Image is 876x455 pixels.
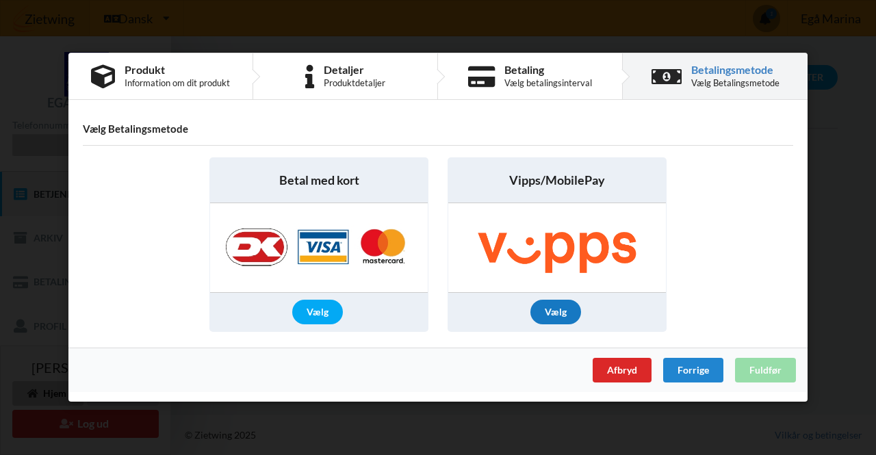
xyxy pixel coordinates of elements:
img: Vipps/MobilePay [448,204,666,293]
div: Vælg betalingsinterval [504,78,592,89]
div: Vælg [292,300,343,325]
div: Detaljer [324,64,385,75]
span: Betal med kort [279,172,359,190]
div: Afbryd [593,359,652,383]
h4: Vælg Betalingsmetode [83,123,793,136]
div: Betalingsmetode [691,64,780,75]
div: Produktdetaljer [324,78,385,89]
div: Information om dit produkt [125,78,230,89]
div: Betaling [504,64,592,75]
div: Vælg [530,300,581,325]
img: Nets [211,204,426,293]
div: Vælg Betalingsmetode [691,78,780,89]
div: Produkt [125,64,230,75]
div: Forrige [663,359,723,383]
span: Vipps/MobilePay [509,172,605,190]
